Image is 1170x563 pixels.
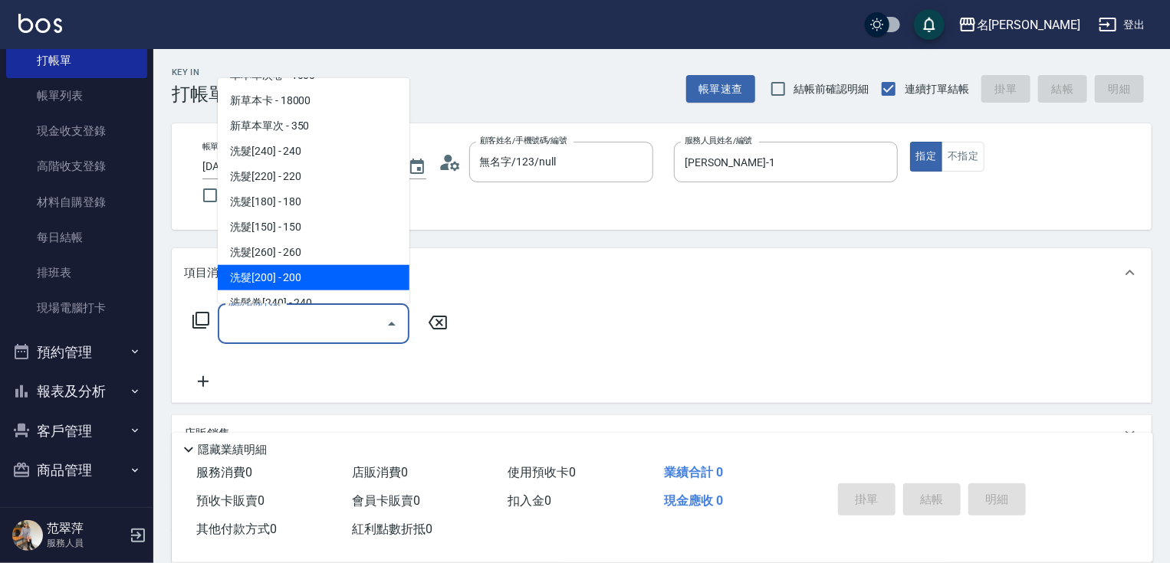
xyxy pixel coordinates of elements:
span: 扣入金 0 [508,493,552,508]
span: 洗髮[260] - 260 [218,240,409,265]
a: 高階收支登錄 [6,149,147,184]
div: 店販銷售 [172,415,1152,452]
span: 洗髮[220] - 220 [218,164,409,189]
div: 名[PERSON_NAME] [977,15,1080,34]
button: 客戶管理 [6,411,147,451]
label: 服務人員姓名/編號 [685,135,752,146]
span: 新草本卡 - 18000 [218,88,409,113]
p: 項目消費 [184,265,230,281]
p: 服務人員 [47,536,125,550]
span: 洗髮卷[240] - 240 [218,290,409,316]
span: 洗髮[150] - 150 [218,214,409,240]
p: 店販銷售 [184,426,230,442]
span: 店販消費 0 [352,465,408,480]
button: Choose date, selected date is 2025-08-22 [399,149,435,185]
img: Logo [18,14,62,33]
button: save [914,9,945,40]
p: 隱藏業績明細 [198,442,267,458]
span: 預收卡販賣 0 [196,493,265,508]
span: 會員卡販賣 0 [352,493,420,508]
span: 洗髮[200] - 200 [218,265,409,290]
button: 不指定 [942,142,984,172]
span: 服務消費 0 [196,465,252,480]
button: 預約管理 [6,332,147,372]
a: 現金收支登錄 [6,113,147,149]
button: 報表及分析 [6,372,147,411]
img: Person [12,520,43,551]
button: 商品管理 [6,450,147,490]
button: 帳單速查 [686,75,755,103]
span: 新草本單次 - 350 [218,113,409,139]
span: 結帳前確認明細 [794,81,869,97]
span: 紅利點數折抵 0 [352,522,432,536]
a: 現場電腦打卡 [6,290,147,326]
a: 打帳單 [6,43,147,78]
a: 排班表 [6,255,147,290]
label: 帳單日期 [202,141,235,152]
a: 帳單列表 [6,78,147,113]
button: 指定 [910,142,943,172]
span: 現金應收 0 [664,493,723,508]
button: Close [380,312,404,336]
label: 顧客姓名/手機號碼/編號 [480,135,567,146]
h5: 范翠萍 [47,521,125,536]
button: 登出 [1093,11,1152,39]
span: 連續打單結帳 [905,81,969,97]
span: 其他付款方式 0 [196,522,277,536]
a: 每日結帳 [6,220,147,255]
input: YYYY/MM/DD hh:mm [202,154,393,179]
h3: 打帳單 [172,83,227,105]
h2: Key In [172,67,227,77]
div: 項目消費 [172,248,1152,297]
span: 洗髮[240] - 240 [218,139,409,164]
span: 業績合計 0 [664,465,723,480]
button: 名[PERSON_NAME] [952,9,1086,41]
span: 使用預收卡 0 [508,465,577,480]
span: 洗髮[180] - 180 [218,189,409,214]
a: 材料自購登錄 [6,185,147,220]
